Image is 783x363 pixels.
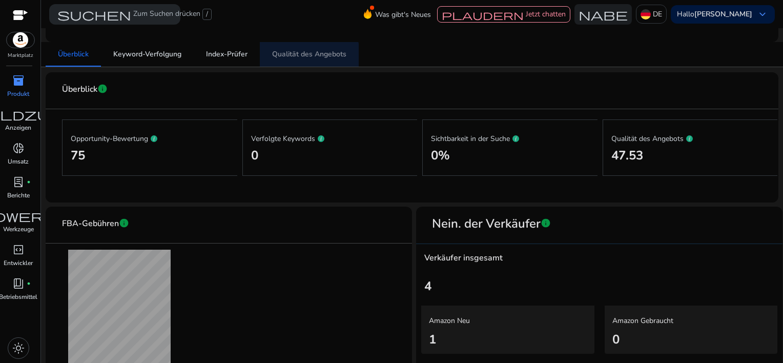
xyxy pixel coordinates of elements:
[611,148,770,163] h2: 47.53
[62,80,97,98] span: Überblick
[653,5,662,23] p: DE
[12,176,25,188] span: lab_profile
[97,84,108,94] span: Info
[12,142,25,154] span: donut_small
[12,74,25,87] span: inventory_2
[429,330,436,349] div: 1
[71,148,229,163] h2: 75
[437,6,570,23] button: plaudernJetzt chatten
[58,51,89,58] span: Überblick
[7,191,30,200] p: Berichte
[27,281,31,286] span: fiber_manual_record
[27,180,31,184] span: fiber_manual_record
[431,148,589,163] h2: 0%
[424,253,774,263] h4: Verkäufer insgesamt
[5,123,31,132] p: Anzeigen
[612,330,620,349] div: 0
[7,89,29,98] p: Produkt
[526,9,566,19] span: Jetzt chatten
[71,134,148,144] font: Opportunity-Bewertung
[579,8,628,21] span: Nabe
[442,10,524,20] span: plaudern
[12,244,25,256] span: code_blocks
[694,9,752,19] b: [PERSON_NAME]
[62,215,119,233] span: FBA-Gebühren
[113,51,181,58] span: Keyword-Verfolgung
[251,134,315,144] font: Verfolgte Keywords
[57,8,131,21] span: suchen
[7,32,34,48] img: amazon.svg
[272,51,346,58] span: Qualität des Angebots
[541,218,551,228] span: Info
[12,277,25,290] span: book_4
[677,11,752,18] p: Hallo
[251,148,409,163] h2: 0
[574,4,632,25] button: Nabe
[8,157,29,166] p: Umsatz
[431,134,510,144] font: Sichtbarkeit in der Suche
[206,51,248,58] span: Index-Prüfer
[611,134,684,144] font: Qualität des Angebots
[429,317,574,326] h5: Amazon Neu
[424,277,774,295] div: 4
[4,258,33,268] p: Entwickler
[12,342,25,354] span: light_mode
[8,52,33,59] p: Marktplatz
[3,225,34,234] p: Werkzeuge
[375,6,431,24] span: Was gibt's Neues
[424,215,541,233] span: Nein. der Verkäufer
[756,8,769,21] span: keyboard_arrow_down
[119,218,129,228] span: Info
[202,9,212,20] span: /
[612,317,757,326] h5: Amazon Gebraucht
[133,9,200,20] font: Zum Suchen drücken
[641,9,651,19] img: de.svg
